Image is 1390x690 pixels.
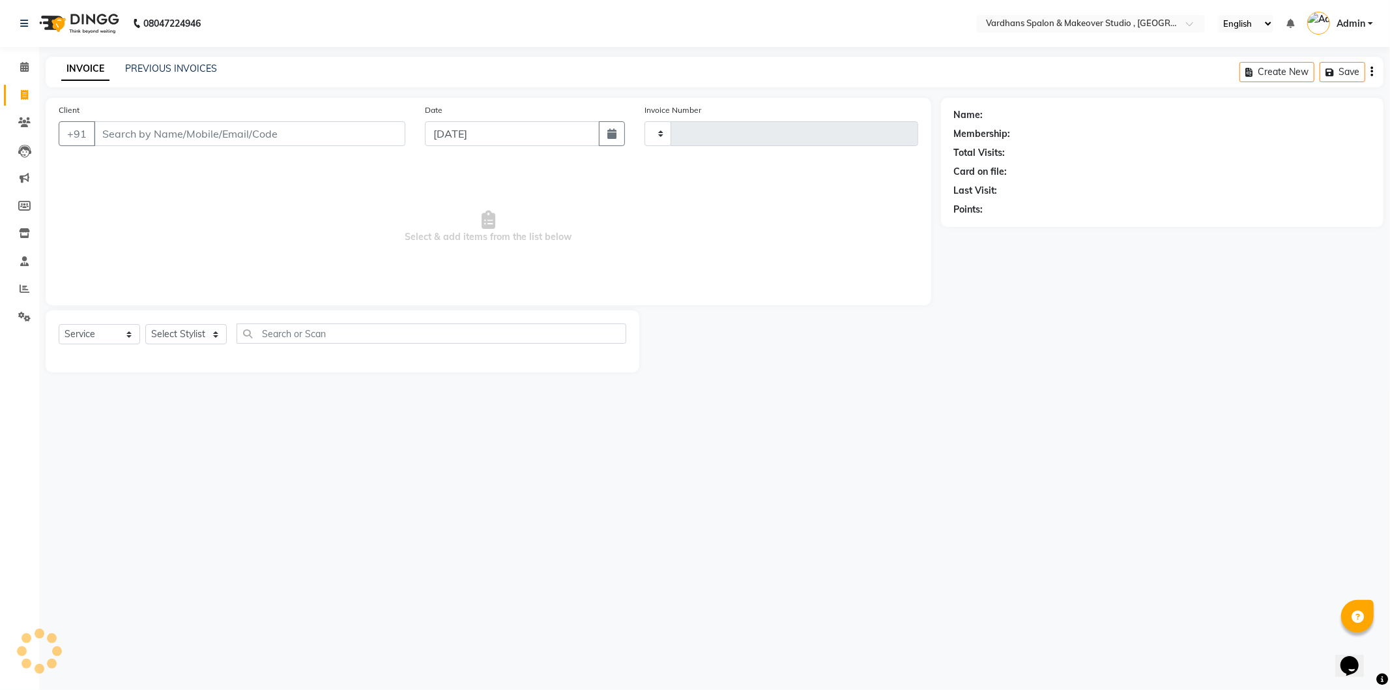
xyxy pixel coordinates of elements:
span: Admin [1337,17,1365,31]
iframe: chat widget [1335,638,1377,677]
img: Admin [1307,12,1330,35]
input: Search or Scan [237,323,626,344]
img: logo [33,5,123,42]
a: INVOICE [61,57,109,81]
a: PREVIOUS INVOICES [125,63,217,74]
div: Membership: [954,127,1011,141]
label: Date [425,104,442,116]
div: Last Visit: [954,184,998,198]
div: Name: [954,108,983,122]
button: Save [1320,62,1365,82]
label: Client [59,104,80,116]
div: Total Visits: [954,146,1006,160]
div: Card on file: [954,165,1007,179]
b: 08047224946 [143,5,201,42]
button: Create New [1239,62,1314,82]
span: Select & add items from the list below [59,162,918,292]
label: Invoice Number [644,104,701,116]
div: Points: [954,203,983,217]
input: Search by Name/Mobile/Email/Code [94,121,405,146]
button: +91 [59,121,95,146]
